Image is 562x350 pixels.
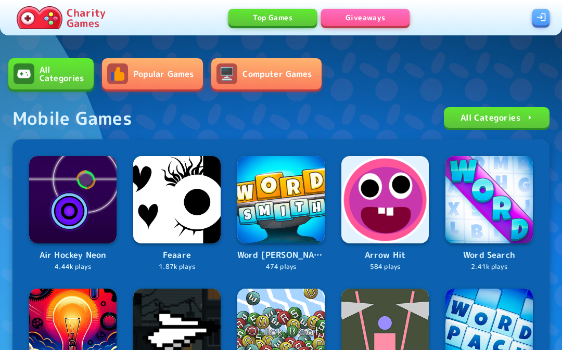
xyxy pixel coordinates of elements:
a: LogoArrow Hit584 plays [341,156,429,272]
img: Logo [133,156,221,243]
img: Logo [445,156,533,243]
p: 474 plays [237,262,325,272]
a: All CategoriesAll Categories [8,58,94,89]
div: Mobile Games [12,107,132,129]
a: Top Games [228,9,317,26]
a: LogoFeaare1.87k plays [133,156,221,272]
img: Logo [237,156,325,243]
p: Arrow Hit [341,249,429,262]
p: 584 plays [341,262,429,272]
p: Charity Games [67,7,106,28]
a: Charity Games [12,4,110,31]
img: Logo [341,156,429,243]
img: Logo [29,156,117,243]
p: 1.87k plays [133,262,221,272]
a: LogoAir Hockey Neon4.44k plays [29,156,117,272]
p: 2.41k plays [445,262,533,272]
a: Giveaways [321,9,410,26]
p: Air Hockey Neon [29,249,117,262]
a: Computer GamesComputer Games [211,58,321,89]
p: Word [PERSON_NAME] [237,249,325,262]
a: LogoWord Search2.41k plays [445,156,533,272]
p: Word Search [445,249,533,262]
a: Popular GamesPopular Games [102,58,203,89]
a: LogoWord [PERSON_NAME]474 plays [237,156,325,272]
p: Feaare [133,249,221,262]
p: 4.44k plays [29,262,117,272]
a: All Categories [444,107,550,128]
img: Charity.Games [17,6,62,29]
